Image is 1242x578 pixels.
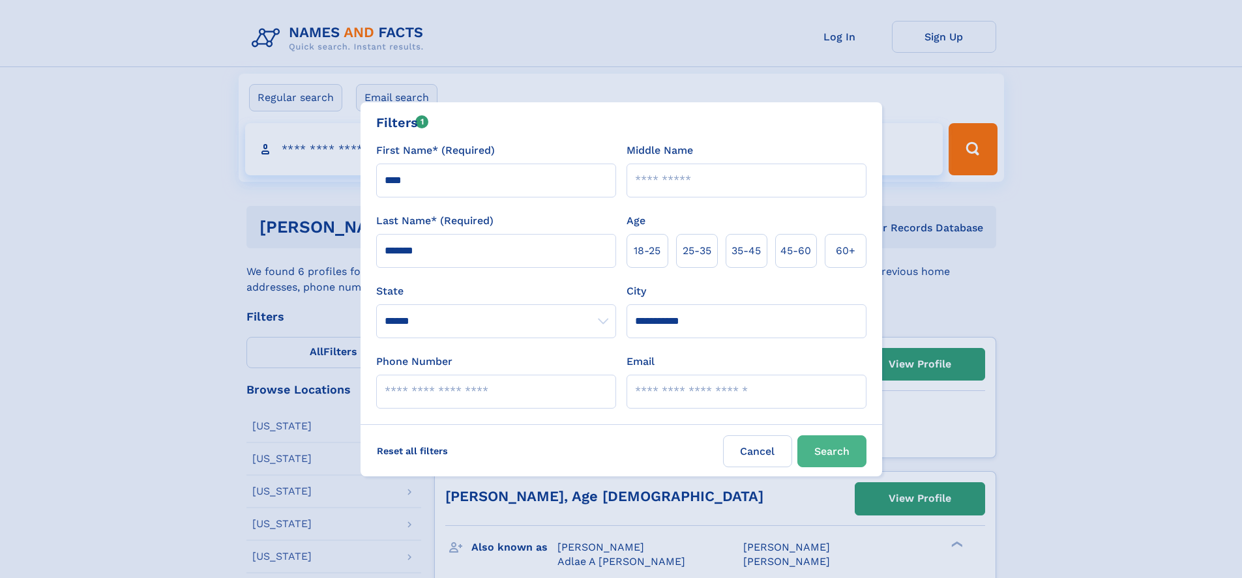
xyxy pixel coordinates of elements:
label: City [627,283,646,299]
label: Phone Number [376,354,452,369]
label: Reset all filters [368,435,456,467]
span: 18‑25 [634,243,660,259]
label: Middle Name [627,143,693,158]
label: First Name* (Required) [376,143,495,158]
label: State [376,283,616,299]
div: Filters [376,113,429,132]
label: Email [627,354,655,369]
label: Age [627,213,645,229]
span: 35‑45 [732,243,761,259]
span: 60+ [836,243,855,259]
label: Last Name* (Required) [376,213,494,229]
span: 25‑35 [683,243,711,259]
span: 45‑60 [780,243,811,259]
label: Cancel [723,435,792,467]
button: Search [797,435,866,467]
